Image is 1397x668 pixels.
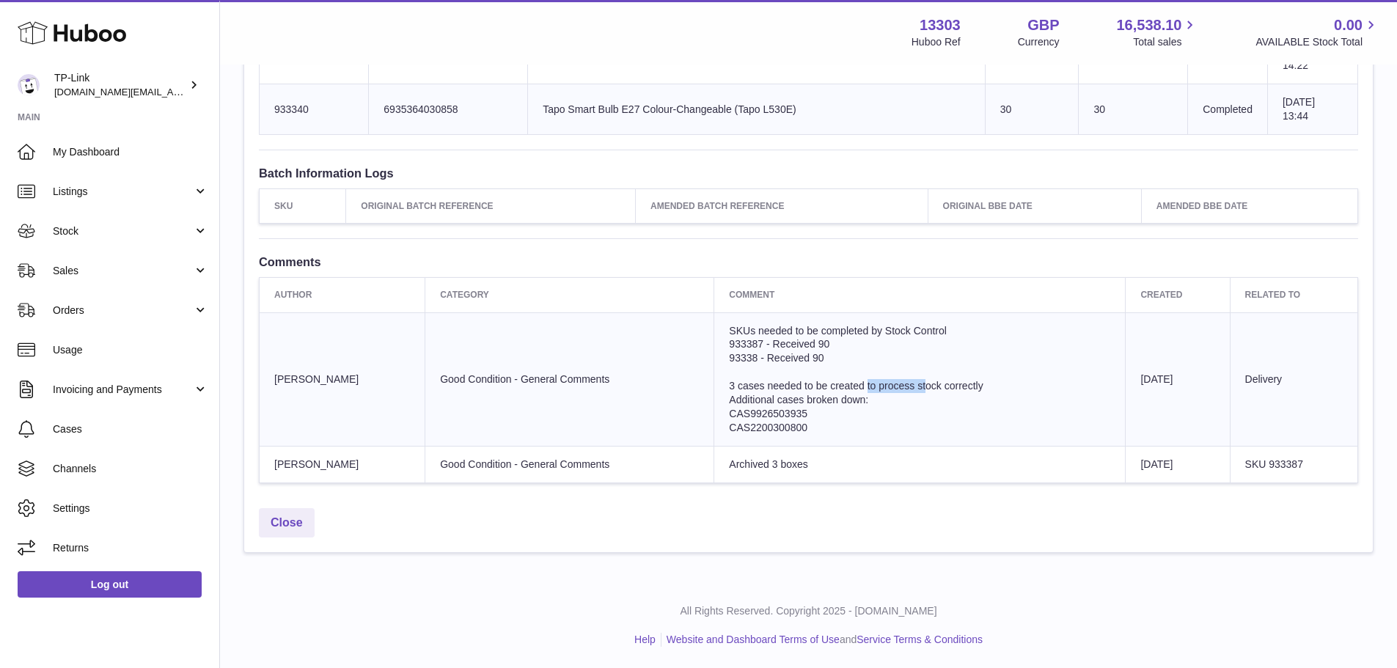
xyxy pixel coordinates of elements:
a: 16,538.10 Total sales [1116,15,1198,49]
span: Listings [53,185,193,199]
a: Website and Dashboard Terms of Use [667,634,840,645]
span: [PERSON_NAME] [274,458,359,470]
span: Cases [53,422,208,436]
span: Returns [53,541,208,555]
th: Author [260,278,425,312]
td: 30 [985,84,1079,135]
td: 933340 [260,84,369,135]
a: Close [259,508,315,538]
span: Total sales [1133,35,1198,49]
th: Original Batch Reference [346,189,636,224]
td: 6935364030858 [369,84,528,135]
a: Help [634,634,656,645]
h3: Batch Information Logs [259,165,1358,181]
span: 933387 - Received 90 [729,338,829,350]
img: purchase.uk@tp-link.com [18,74,40,96]
span: [DATE] [1140,458,1173,470]
span: 16,538.10 [1116,15,1181,35]
a: Service Terms & Conditions [857,634,983,645]
span: 3 cases needed to be created to process stock correctly [729,380,983,392]
span: SKU 933387 [1245,458,1303,470]
th: Amended Batch Reference [636,189,928,224]
span: Sales [53,264,193,278]
span: SKUs needed to be completed by Stock Control [729,325,947,337]
th: Original BBE Date [928,189,1141,224]
p: All Rights Reserved. Copyright 2025 - [DOMAIN_NAME] [232,604,1385,618]
th: Created [1126,278,1230,312]
span: Settings [53,502,208,515]
span: Archived 3 boxes [729,458,807,470]
td: [DATE] 13:44 [1267,84,1357,135]
li: and [661,633,983,647]
div: TP-Link [54,71,186,99]
span: [DOMAIN_NAME][EMAIL_ADDRESS][DOMAIN_NAME] [54,86,292,98]
span: 93338 - Received 90 [729,352,824,364]
span: AVAILABLE Stock Total [1255,35,1379,49]
td: Tapo Smart Bulb E27 Colour-Changeable (Tapo L530E) [528,84,986,135]
span: Stock [53,224,193,238]
td: Completed [1188,84,1268,135]
span: Good Condition - General Comments [440,458,609,470]
span: Invoicing and Payments [53,383,193,397]
span: Usage [53,343,208,357]
span: CAS9926503935 [729,408,807,419]
span: Delivery [1245,373,1283,385]
span: Good Condition - General Comments [440,373,609,385]
span: CAS2200300800 [729,422,807,433]
span: Channels [53,462,208,476]
td: 30 [1079,84,1188,135]
th: Amended BBE Date [1141,189,1357,224]
div: Currency [1018,35,1060,49]
span: Orders [53,304,193,318]
h3: Comments [259,254,1358,270]
th: Category [425,278,714,312]
div: Huboo Ref [912,35,961,49]
span: [DATE] [1140,373,1173,385]
span: Additional cases broken down: [729,394,868,405]
a: 0.00 AVAILABLE Stock Total [1255,15,1379,49]
span: My Dashboard [53,145,208,159]
th: Comment [714,278,1126,312]
th: Related to [1230,278,1357,312]
a: Log out [18,571,202,598]
th: SKU [260,189,346,224]
span: 0.00 [1334,15,1363,35]
span: [PERSON_NAME] [274,373,359,385]
strong: 13303 [920,15,961,35]
strong: GBP [1027,15,1059,35]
